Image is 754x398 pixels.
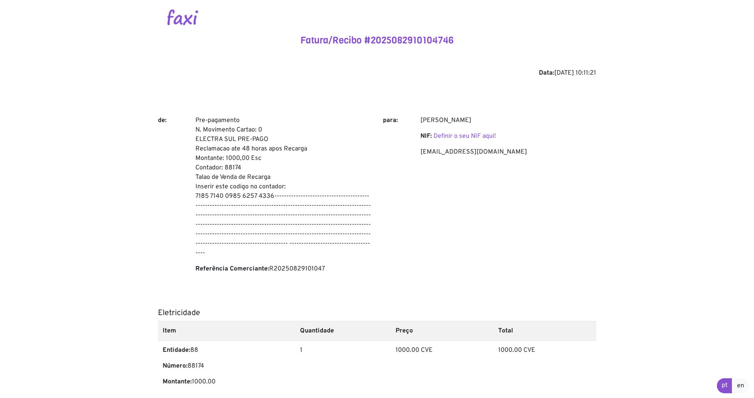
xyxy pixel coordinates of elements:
a: pt [717,378,732,393]
th: Preço [391,321,493,340]
p: [EMAIL_ADDRESS][DOMAIN_NAME] [420,147,596,157]
h5: Eletricidade [158,308,596,318]
p: 1000.00 [163,377,291,387]
td: 1000.00 CVE [391,340,493,398]
td: 1 [295,340,391,398]
b: Referência Comerciante: [195,265,269,273]
p: 88 [163,345,291,355]
b: NIF: [420,132,432,140]
b: Data: [539,69,554,77]
p: [PERSON_NAME] [420,116,596,125]
b: Montante: [163,378,192,386]
a: en [732,378,749,393]
b: Entidade: [163,346,190,354]
div: [DATE] 10:11:21 [158,68,596,78]
td: 1000.00 CVE [493,340,596,398]
b: Número: [163,362,188,370]
p: Pre-pagamento N. Movimento Cartao: 0 ELECTRA SUL PRE-PAGO Reclamacao ate 48 horas apos Recarga Mo... [195,116,371,258]
h4: Fatura/Recibo #2025082910104746 [158,35,596,46]
th: Total [493,321,596,340]
b: de: [158,116,167,124]
th: Item [158,321,295,340]
p: R20250829101047 [195,264,371,274]
th: Quantidade [295,321,391,340]
p: 88174 [163,361,291,371]
a: Definir o seu NIF aqui! [433,132,496,140]
b: para: [383,116,398,124]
